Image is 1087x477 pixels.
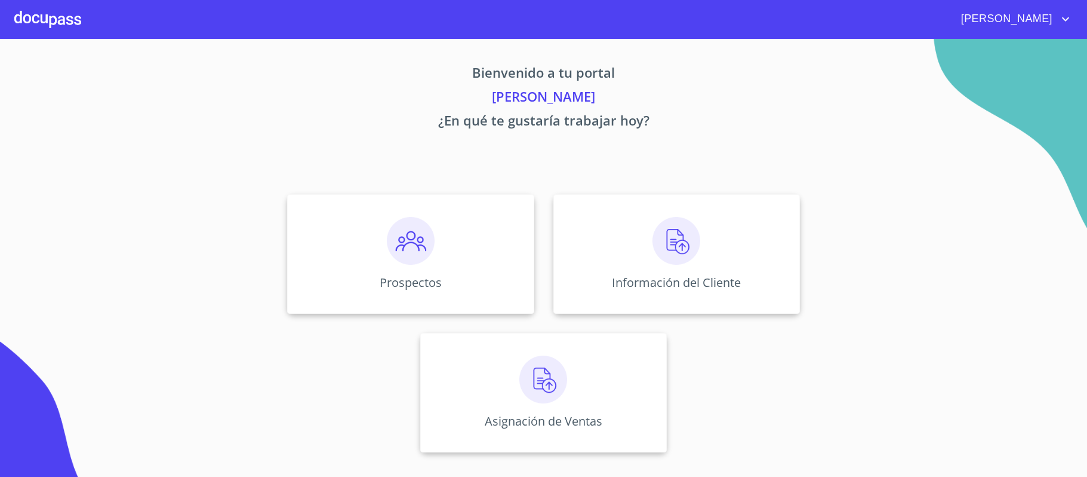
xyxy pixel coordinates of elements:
p: Prospectos [380,274,442,291]
p: ¿En qué te gustaría trabajar hoy? [176,111,912,134]
p: Bienvenido a tu portal [176,63,912,87]
img: carga.png [519,356,567,403]
p: [PERSON_NAME] [176,87,912,111]
span: [PERSON_NAME] [952,10,1058,29]
p: Asignación de Ventas [485,413,602,429]
button: account of current user [952,10,1073,29]
img: carga.png [652,217,700,265]
p: Información del Cliente [612,274,741,291]
img: prospectos.png [387,217,435,265]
